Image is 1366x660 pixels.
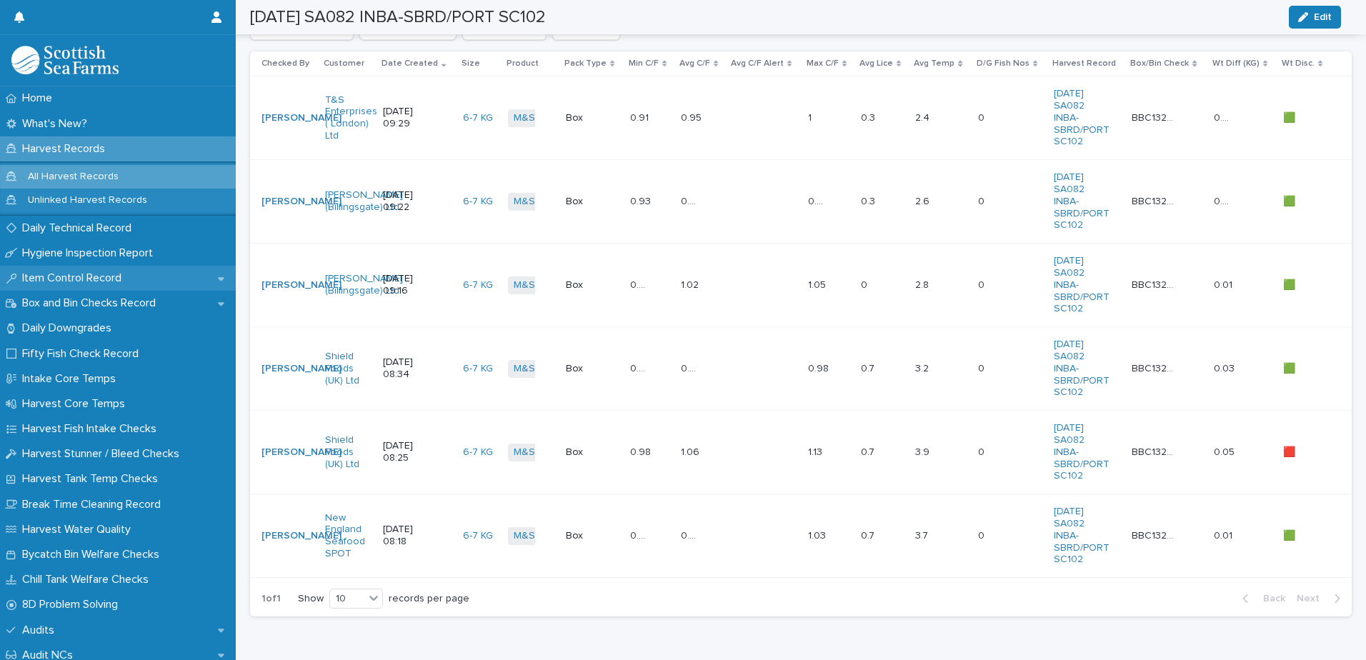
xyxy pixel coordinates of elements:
[383,524,425,548] p: [DATE] 08:18
[16,573,160,586] p: Chill Tank Welfare Checks
[1283,444,1298,459] p: 🟥
[731,56,784,71] p: Avg C/F Alert
[250,160,1352,244] tr: [PERSON_NAME] [PERSON_NAME] (Billingsgate) Ltd [DATE] 09:226-7 KG M&S Select Box0.930.93 0.940.94...
[16,321,123,335] p: Daily Downgrades
[382,56,438,71] p: Date Created
[1283,193,1298,208] p: 🟩
[1297,594,1328,604] span: Next
[807,56,839,71] p: Max C/F
[250,581,292,616] p: 1 of 1
[681,276,702,291] p: 1.02
[978,527,987,542] p: 0
[978,360,987,375] p: 0
[261,112,341,124] a: [PERSON_NAME]
[1231,592,1291,605] button: Back
[463,279,493,291] a: 6-7 KG
[325,434,367,470] a: Shield Foods (UK) Ltd
[16,397,136,411] p: Harvest Core Temps
[808,109,814,124] p: 1
[325,94,377,142] a: T&S Enterprises ( London) Ltd
[16,171,130,183] p: All Harvest Records
[808,527,829,542] p: 1.03
[463,530,493,542] a: 6-7 KG
[808,360,832,375] p: 0.98
[1054,171,1110,231] a: [DATE] SA082 INBA-SBRD/PORT SC102
[261,279,341,291] a: [PERSON_NAME]
[1283,109,1298,124] p: 🟩
[861,193,878,208] p: 0.3
[861,360,877,375] p: 0.7
[1130,56,1189,71] p: Box/Bin Check
[861,109,878,124] p: 0.3
[566,530,608,542] p: Box
[630,444,654,459] p: 0.98
[1132,527,1177,542] p: BBC13249
[629,56,659,71] p: Min C/F
[325,273,403,297] a: [PERSON_NAME] (Billingsgate) Ltd
[1132,109,1177,124] p: BBC13254
[630,276,654,291] p: 0.99
[16,194,159,206] p: Unlinked Harvest Records
[1132,444,1177,459] p: BBC13250
[1283,276,1298,291] p: 🟩
[16,624,66,637] p: Audits
[261,196,341,208] a: [PERSON_NAME]
[1282,56,1315,71] p: Wt Disc.
[681,360,704,375] p: 0.96
[978,276,987,291] p: 0
[977,56,1030,71] p: D/G Fish Nos
[1283,360,1298,375] p: 🟩
[1132,193,1177,208] p: BBC13253
[514,112,567,124] a: M&S Select
[330,591,364,606] div: 10
[808,276,829,291] p: 1.05
[1291,592,1352,605] button: Next
[250,76,1352,160] tr: [PERSON_NAME] T&S Enterprises ( London) Ltd [DATE] 09:296-7 KG M&S Select Box0.910.91 0.950.95 11...
[808,193,832,208] p: 0.96
[679,56,710,71] p: Avg C/F
[514,279,567,291] a: M&S Select
[566,279,608,291] p: Box
[261,446,341,459] a: [PERSON_NAME]
[681,444,702,459] p: 1.06
[1283,527,1298,542] p: 🟩
[1214,527,1235,542] p: 0.01
[1214,109,1237,124] p: 0.04
[1054,422,1110,482] a: [DATE] SA082 INBA-SBRD/PORT SC102
[16,498,172,511] p: Break Time Cleaning Record
[915,193,932,208] p: 2.6
[808,444,825,459] p: 1.13
[681,109,704,124] p: 0.95
[630,527,654,542] p: 0.96
[915,109,932,124] p: 2.4
[383,189,425,214] p: [DATE] 09:22
[1054,506,1110,566] a: [DATE] SA082 INBA-SBRD/PORT SC102
[1054,255,1110,315] a: [DATE] SA082 INBA-SBRD/PORT SC102
[16,271,133,285] p: Item Control Record
[383,106,425,130] p: [DATE] 09:29
[261,56,309,71] p: Checked By
[261,363,341,375] a: [PERSON_NAME]
[566,196,608,208] p: Box
[861,276,870,291] p: 0
[1289,6,1341,29] button: Edit
[859,56,893,71] p: Avg Lice
[1255,594,1285,604] span: Back
[16,117,99,131] p: What's New?
[250,494,1352,578] tr: [PERSON_NAME] New England Seafood SPOT [DATE] 08:186-7 KG M&S Select Box0.960.96 0.990.99 1.031.0...
[914,56,954,71] p: Avg Temp
[16,548,171,561] p: Bycatch Bin Welfare Checks
[514,196,567,208] a: M&S Select
[383,440,425,464] p: [DATE] 08:25
[1212,56,1260,71] p: Wt Diff (KG)
[16,296,167,310] p: Box and Bin Checks Record
[978,444,987,459] p: 0
[16,472,169,486] p: Harvest Tank Temp Checks
[1214,276,1235,291] p: 0.01
[250,327,1352,411] tr: [PERSON_NAME] Shield Foods (UK) Ltd [DATE] 08:346-7 KG M&S Select Box0.940.94 0.960.96 0.980.98 0...
[463,112,493,124] a: 6-7 KG
[16,246,164,260] p: Hygiene Inspection Report
[16,347,150,361] p: Fifty Fish Check Record
[16,221,143,235] p: Daily Technical Record
[1132,276,1177,291] p: BBC13252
